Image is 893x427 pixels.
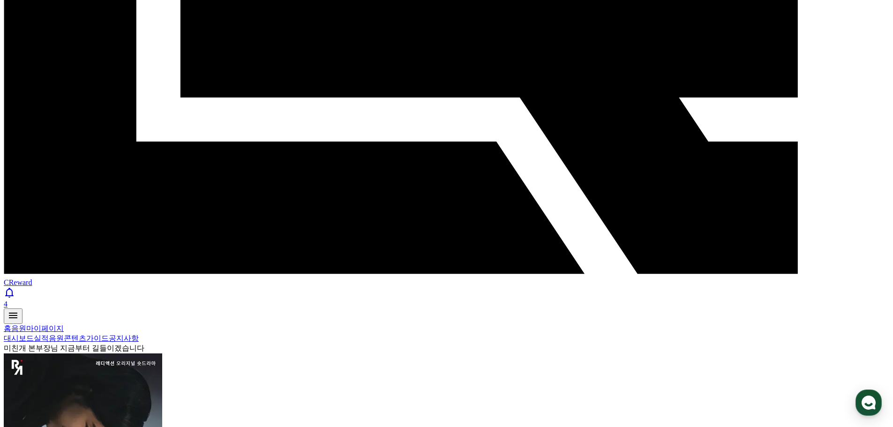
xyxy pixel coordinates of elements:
[26,324,64,332] a: 마이페이지
[62,297,121,321] a: 대화
[4,344,889,353] div: 미친개 본부장님 지금부터 길들이겠습니다
[145,311,156,319] span: 설정
[121,297,180,321] a: 설정
[4,287,889,308] a: 4
[11,324,26,332] a: 음원
[109,334,139,342] a: 공지사항
[3,297,62,321] a: 홈
[4,300,889,308] div: 4
[30,311,35,319] span: 홈
[49,334,64,342] a: 음원
[86,312,97,319] span: 대화
[4,324,11,332] a: 홈
[34,334,49,342] a: 실적
[4,278,32,286] span: CReward
[64,334,86,342] a: 콘텐츠
[4,334,34,342] a: 대시보드
[86,334,109,342] a: 가이드
[4,270,889,286] a: CReward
